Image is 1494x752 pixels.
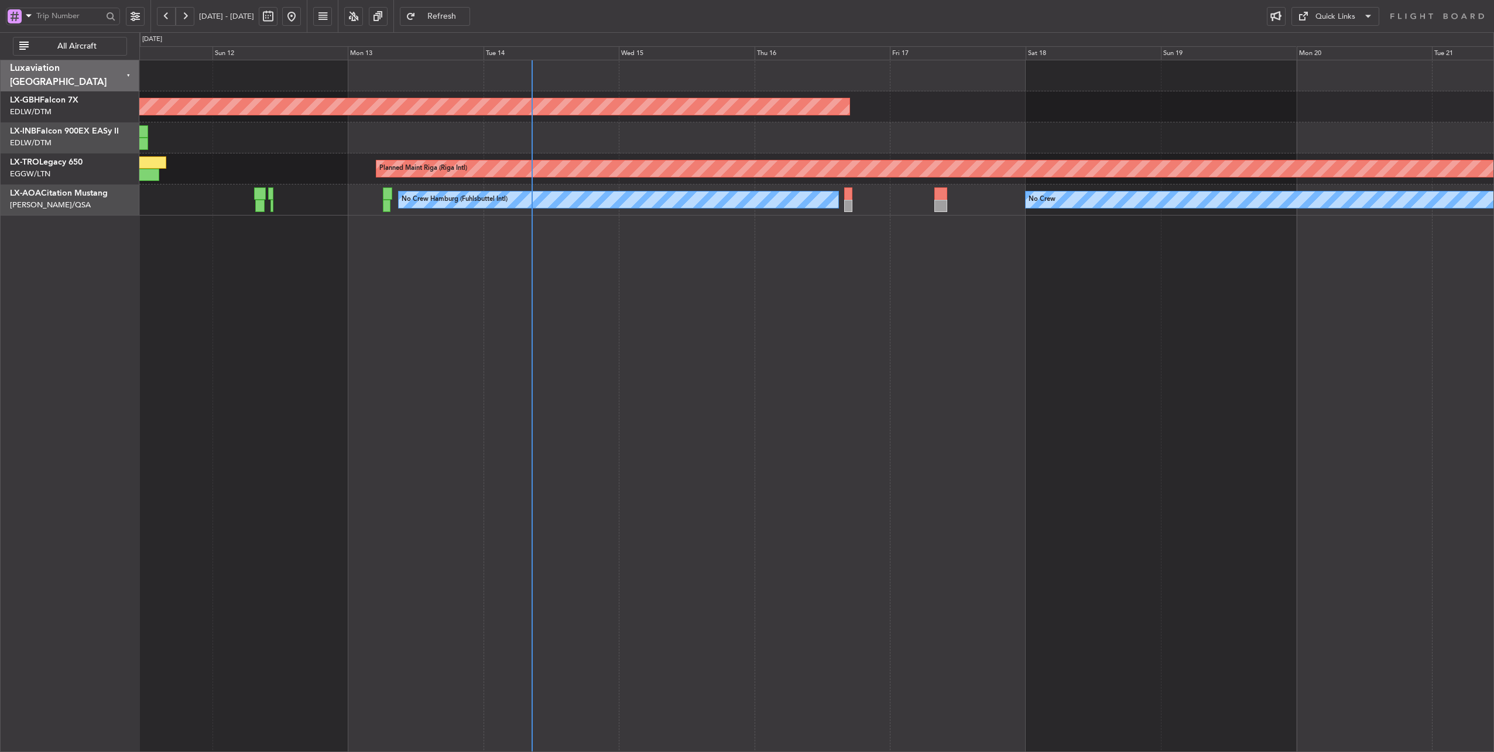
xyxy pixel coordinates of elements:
[418,12,466,20] span: Refresh
[890,46,1025,60] div: Fri 17
[484,46,619,60] div: Tue 14
[77,46,212,60] div: Sat 11
[10,127,36,135] span: LX-INB
[10,127,119,135] a: LX-INBFalcon 900EX EASy II
[10,96,40,104] span: LX-GBH
[1315,11,1355,23] div: Quick Links
[1161,46,1296,60] div: Sun 19
[1291,7,1379,26] button: Quick Links
[10,200,91,210] a: [PERSON_NAME]/QSA
[199,11,254,22] span: [DATE] - [DATE]
[10,158,83,166] a: LX-TROLegacy 650
[1029,191,1056,208] div: No Crew
[348,46,483,60] div: Mon 13
[10,107,52,117] a: EDLW/DTM
[13,37,127,56] button: All Aircraft
[213,46,348,60] div: Sun 12
[619,46,754,60] div: Wed 15
[10,96,78,104] a: LX-GBHFalcon 7X
[1297,46,1432,60] div: Mon 20
[36,7,102,25] input: Trip Number
[1026,46,1161,60] div: Sat 18
[142,35,162,45] div: [DATE]
[31,42,123,50] span: All Aircraft
[10,189,108,197] a: LX-AOACitation Mustang
[10,138,52,148] a: EDLW/DTM
[10,169,50,179] a: EGGW/LTN
[755,46,890,60] div: Thu 16
[402,191,508,208] div: No Crew Hamburg (Fuhlsbuttel Intl)
[400,7,470,26] button: Refresh
[10,189,41,197] span: LX-AOA
[379,160,467,177] div: Planned Maint Riga (Riga Intl)
[10,158,39,166] span: LX-TRO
